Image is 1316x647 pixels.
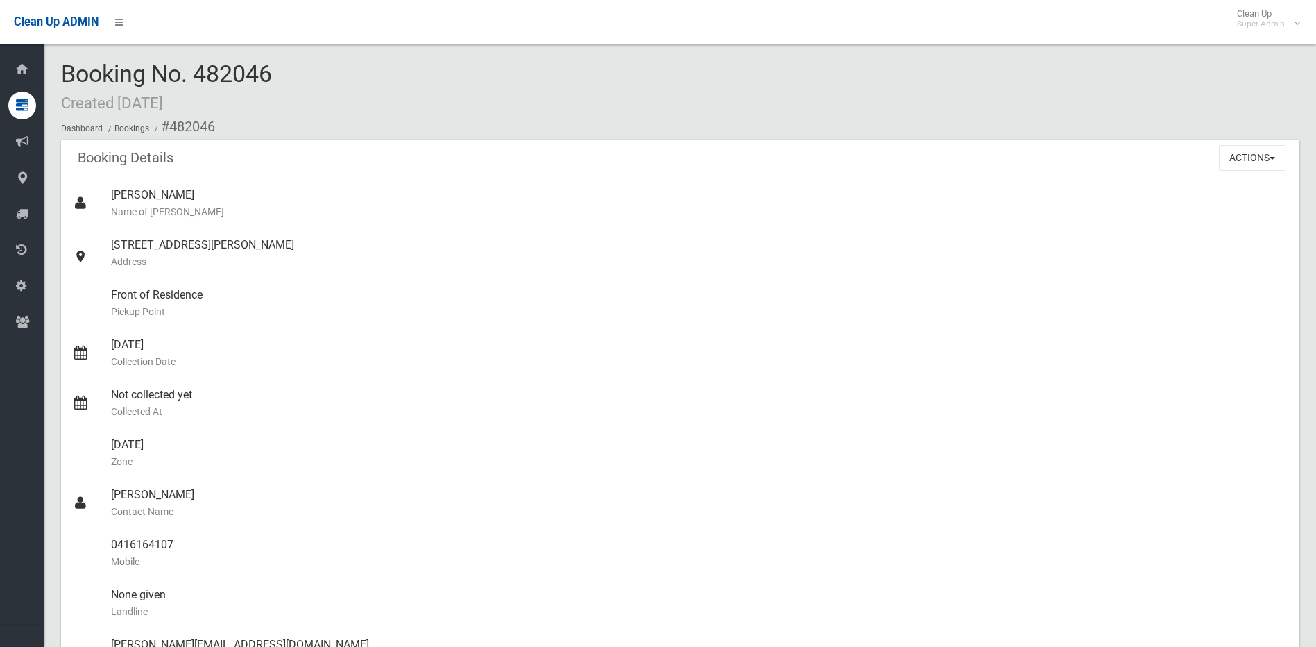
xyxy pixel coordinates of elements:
[111,403,1288,420] small: Collected At
[111,578,1288,628] div: None given
[111,453,1288,470] small: Zone
[111,603,1288,620] small: Landline
[61,60,272,114] span: Booking No. 482046
[111,328,1288,378] div: [DATE]
[111,478,1288,528] div: [PERSON_NAME]
[111,203,1288,220] small: Name of [PERSON_NAME]
[111,253,1288,270] small: Address
[61,144,190,171] header: Booking Details
[111,428,1288,478] div: [DATE]
[111,278,1288,328] div: Front of Residence
[111,378,1288,428] div: Not collected yet
[14,15,99,28] span: Clean Up ADMIN
[1230,8,1299,29] span: Clean Up
[61,94,163,112] small: Created [DATE]
[114,124,149,133] a: Bookings
[111,553,1288,570] small: Mobile
[111,528,1288,578] div: 0416164107
[111,353,1288,370] small: Collection Date
[111,503,1288,520] small: Contact Name
[111,178,1288,228] div: [PERSON_NAME]
[61,124,103,133] a: Dashboard
[1219,145,1285,171] button: Actions
[111,303,1288,320] small: Pickup Point
[151,114,215,140] li: #482046
[111,228,1288,278] div: [STREET_ADDRESS][PERSON_NAME]
[1237,19,1285,29] small: Super Admin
